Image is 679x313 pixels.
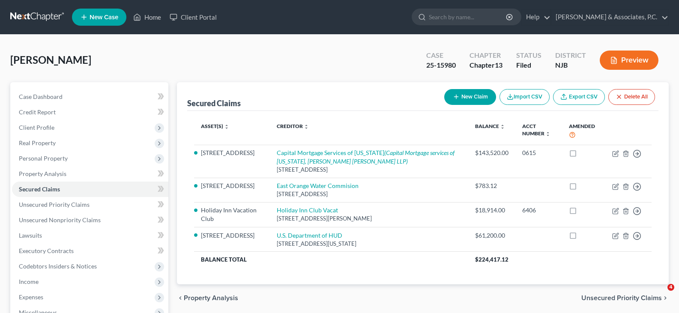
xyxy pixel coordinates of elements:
[475,149,509,157] div: $143,520.00
[12,228,168,243] a: Lawsuits
[475,231,509,240] div: $61,200.00
[187,98,241,108] div: Secured Claims
[90,14,118,21] span: New Case
[19,232,42,239] span: Lawsuits
[19,293,43,301] span: Expenses
[500,124,505,129] i: unfold_more
[201,206,263,223] li: Holiday Inn Vacation Club
[201,149,263,157] li: [STREET_ADDRESS]
[277,182,359,189] a: East Orange Water Commision
[165,9,221,25] a: Client Portal
[581,295,662,301] span: Unsecured Priority Claims
[426,51,456,60] div: Case
[19,124,54,131] span: Client Profile
[19,170,66,177] span: Property Analysis
[444,89,496,105] button: New Claim
[551,9,668,25] a: [PERSON_NAME] & Associates, P.C.
[277,215,461,223] div: [STREET_ADDRESS][PERSON_NAME]
[19,108,56,116] span: Credit Report
[201,231,263,240] li: [STREET_ADDRESS]
[475,206,509,215] div: $18,914.00
[19,262,97,270] span: Codebtors Insiders & Notices
[277,123,309,129] a: Creditor unfold_more
[10,54,91,66] span: [PERSON_NAME]
[522,123,550,137] a: Acct Number unfold_more
[522,9,550,25] a: Help
[12,89,168,104] a: Case Dashboard
[475,123,505,129] a: Balance unfold_more
[553,89,605,105] a: Export CSV
[277,232,342,239] a: U.S. Department of HUD
[184,295,238,301] span: Property Analysis
[562,118,605,145] th: Amended
[201,182,263,190] li: [STREET_ADDRESS]
[177,295,184,301] i: chevron_left
[19,278,39,285] span: Income
[19,155,68,162] span: Personal Property
[277,149,455,165] i: (Capital Mortgage services of [US_STATE], [PERSON_NAME] [PERSON_NAME] LLP)
[426,60,456,70] div: 25-15980
[545,131,550,137] i: unfold_more
[19,139,56,146] span: Real Property
[277,206,338,214] a: Holiday Inn Club Vacat
[12,243,168,259] a: Executory Contracts
[12,212,168,228] a: Unsecured Nonpriority Claims
[600,51,658,70] button: Preview
[12,166,168,182] a: Property Analysis
[475,256,509,263] span: $224,417.12
[177,295,238,301] button: chevron_left Property Analysis
[201,123,229,129] a: Asset(s) unfold_more
[470,60,503,70] div: Chapter
[516,60,541,70] div: Filed
[194,251,468,267] th: Balance Total
[277,149,455,165] a: Capital Mortgage Services of [US_STATE](Capital Mortgage services of [US_STATE], [PERSON_NAME] [P...
[522,149,555,157] div: 0615
[667,284,674,291] span: 4
[224,124,229,129] i: unfold_more
[19,93,63,100] span: Case Dashboard
[277,190,461,198] div: [STREET_ADDRESS]
[650,284,670,304] iframe: Intercom live chat
[500,89,550,105] button: Import CSV
[12,104,168,120] a: Credit Report
[608,89,655,105] button: Delete All
[12,182,168,197] a: Secured Claims
[129,9,165,25] a: Home
[516,51,541,60] div: Status
[581,295,669,301] button: Unsecured Priority Claims chevron_right
[19,185,60,193] span: Secured Claims
[277,240,461,248] div: [STREET_ADDRESS][US_STATE]
[19,216,101,224] span: Unsecured Nonpriority Claims
[555,60,586,70] div: NJB
[19,201,90,208] span: Unsecured Priority Claims
[12,197,168,212] a: Unsecured Priority Claims
[522,206,555,215] div: 6406
[470,51,503,60] div: Chapter
[277,166,461,174] div: [STREET_ADDRESS]
[429,9,507,25] input: Search by name...
[475,182,509,190] div: $783.12
[555,51,586,60] div: District
[19,247,74,254] span: Executory Contracts
[304,124,309,129] i: unfold_more
[495,61,503,69] span: 13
